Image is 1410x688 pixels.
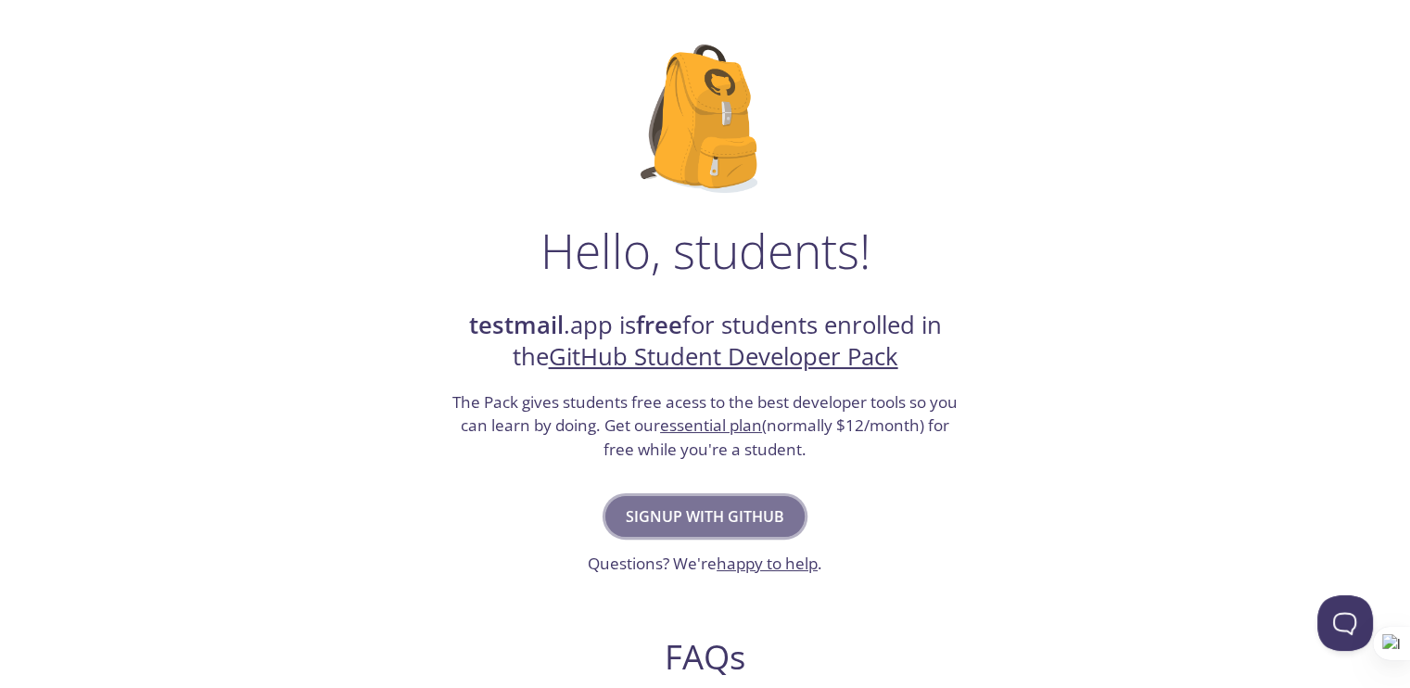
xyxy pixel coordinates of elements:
[549,340,898,373] a: GitHub Student Developer Pack
[626,503,784,529] span: Signup with GitHub
[605,496,805,537] button: Signup with GitHub
[588,552,822,576] h3: Questions? We're .
[451,310,960,374] h2: .app is for students enrolled in the
[469,309,564,341] strong: testmail
[636,309,682,341] strong: free
[540,223,870,278] h1: Hello, students!
[349,636,1061,678] h2: FAQs
[660,414,762,436] a: essential plan
[1317,595,1373,651] iframe: Help Scout Beacon - Open
[641,45,769,193] img: github-student-backpack.png
[451,390,960,462] h3: The Pack gives students free acess to the best developer tools so you can learn by doing. Get our...
[717,553,818,574] a: happy to help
